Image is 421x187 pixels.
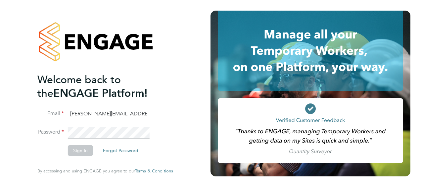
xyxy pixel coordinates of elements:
label: Password [37,129,64,136]
label: Email [37,110,64,117]
button: Sign In [68,145,93,156]
input: Enter your work email... [68,108,150,120]
button: Forgot Password [98,145,144,156]
a: Terms & Conditions [135,168,173,174]
h2: ENGAGE Platform! [37,73,166,100]
span: By accessing and using ENGAGE you agree to our [37,168,173,174]
span: Welcome back to the [37,73,121,100]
